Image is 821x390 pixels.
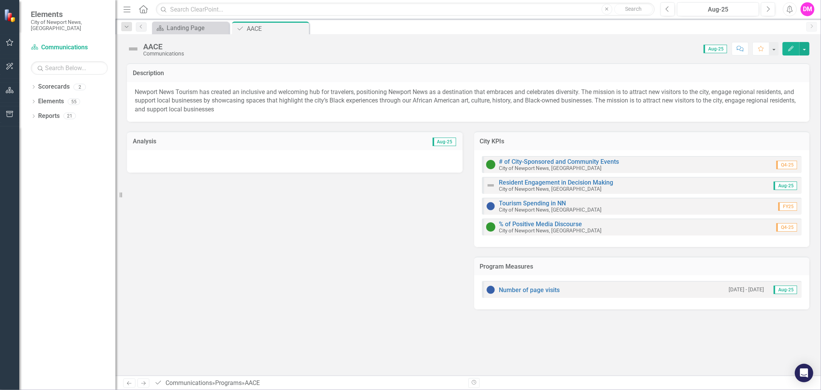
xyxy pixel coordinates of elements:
span: Aug-25 [433,138,456,146]
span: Q4-25 [776,223,797,232]
a: Landing Page [154,23,227,33]
a: Communications [31,43,108,52]
a: Scorecards [38,82,70,91]
small: City of Newport News, [GEOGRAPHIC_DATA] [499,207,602,213]
small: City of Newport News, [GEOGRAPHIC_DATA] [499,165,602,171]
div: Aug-25 [680,5,756,14]
span: Aug-25 [774,286,797,294]
div: 21 [64,113,76,119]
button: Search [614,4,653,15]
span: FY25 [778,202,797,211]
div: 2 [74,84,86,90]
div: AACE [143,42,184,51]
div: 55 [68,98,80,105]
img: Not Defined [486,181,495,190]
div: Landing Page [167,23,227,33]
div: AACE [245,379,260,387]
div: » » [154,379,462,388]
a: Resident Engagement in Decision Making [499,179,614,186]
span: Elements [31,10,108,19]
img: Not Defined [127,43,139,55]
a: Number of page visits [499,286,560,294]
span: Aug-25 [774,182,797,190]
a: # of City-Sponsored and Community Events [499,158,619,165]
span: Q4-25 [776,161,797,169]
a: Reports [38,112,60,121]
img: ClearPoint Strategy [4,9,17,22]
a: % of Positive Media Discourse [499,220,582,228]
span: Newport News Tourism has created an inclusive and welcoming hub for travelers, positioning Newpor... [135,88,796,113]
a: Communications [166,379,212,387]
span: Search [625,6,642,12]
button: DM [801,2,814,16]
img: No Information [486,285,495,294]
span: Aug-25 [704,45,727,53]
img: On Target [486,222,495,232]
a: Tourism Spending in NN [499,200,566,207]
input: Search ClearPoint... [156,3,655,16]
img: No Information [486,202,495,211]
input: Search Below... [31,61,108,75]
small: City of Newport News, [GEOGRAPHIC_DATA] [499,227,602,234]
div: AACE [247,24,307,34]
small: [DATE] - [DATE] [729,286,764,293]
a: Elements [38,97,64,106]
h3: Analysis [133,138,292,145]
img: On Target [486,160,495,169]
button: Aug-25 [677,2,759,16]
a: Programs [215,379,242,387]
div: Communications [143,51,184,57]
div: Open Intercom Messenger [795,364,813,382]
h3: City KPIs [480,138,804,145]
h3: Program Measures [480,263,804,270]
small: City of Newport News, [GEOGRAPHIC_DATA] [31,19,108,32]
h3: Description [133,70,804,77]
small: City of Newport News, [GEOGRAPHIC_DATA] [499,186,602,192]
